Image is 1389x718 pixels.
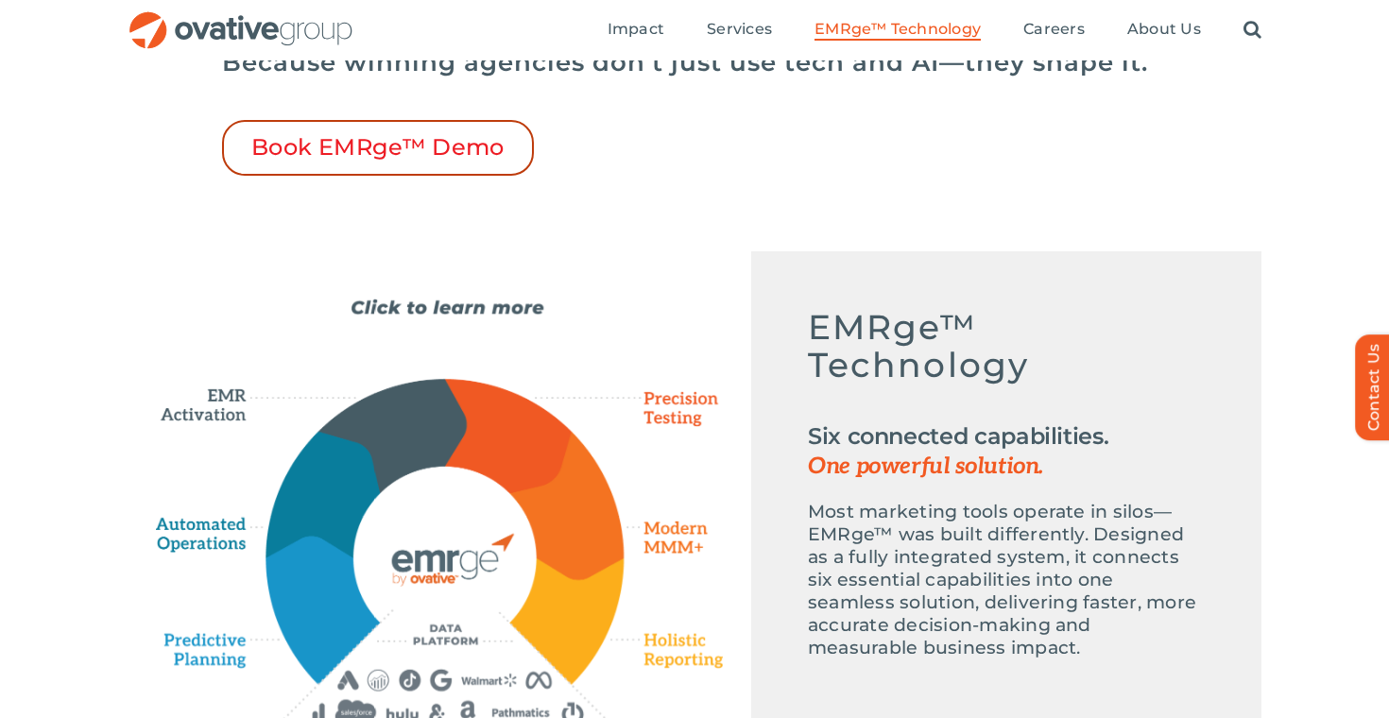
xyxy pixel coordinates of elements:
a: Impact [608,20,664,41]
path: Precision Testing [620,384,724,435]
a: OG_Full_horizontal_RGB [128,9,354,27]
a: EMRge™ Technology [815,20,981,41]
a: Book EMRge™ Demo [222,120,534,176]
span: Services [707,20,772,39]
span: Book EMRge™ Demo [251,134,505,162]
path: EMR Activation [318,379,466,490]
path: EMERGE Technology [352,466,536,649]
h5: EMRge™ Technology [808,308,1205,402]
path: Holistic Reporting [510,558,624,683]
path: Predictive Planning [267,537,379,681]
a: Search [1243,20,1261,41]
path: Modern MMM+ [626,512,722,568]
path: Modern MMM+ [511,431,625,579]
span: About Us [1127,20,1201,39]
path: Automated Operations [156,497,254,554]
path: Predictive Planning [165,624,282,677]
p: Most marketing tools operate in silos—EMRge™ was built differently. Designed as a fully integrate... [808,501,1205,659]
span: One powerful solution. [808,452,1205,482]
span: EMRge™ Technology [815,20,981,39]
span: Careers [1023,20,1085,39]
path: Precision Testing [445,380,572,493]
a: About Us [1127,20,1201,41]
path: Automated Operations [266,432,382,558]
span: Impact [608,20,664,39]
path: EMR Activation [156,359,265,423]
a: Careers [1023,20,1085,41]
a: Services [707,20,772,41]
h2: Six connected capabilities. [808,421,1205,482]
path: Holistic Reporting [633,629,724,672]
